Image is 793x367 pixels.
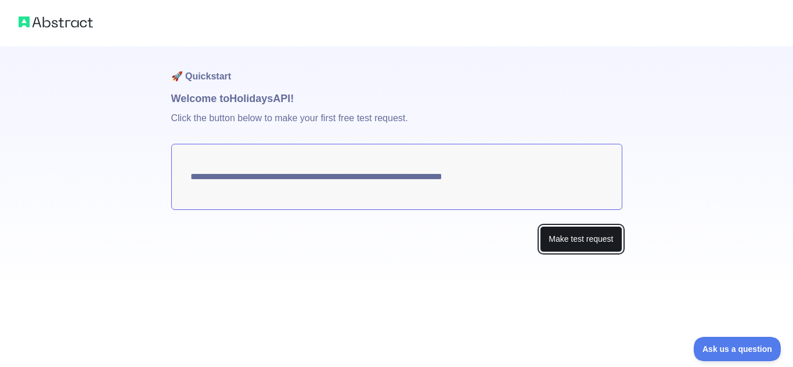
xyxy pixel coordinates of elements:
[19,14,93,30] img: Abstract logo
[694,337,781,361] iframe: Toggle Customer Support
[171,46,622,90] h1: 🚀 Quickstart
[540,226,622,252] button: Make test request
[171,90,622,107] h1: Welcome to Holidays API!
[171,107,622,144] p: Click the button below to make your first free test request.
